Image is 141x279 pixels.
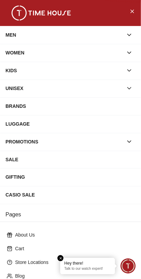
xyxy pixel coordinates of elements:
div: SALE [5,153,136,166]
div: MEN [5,29,123,41]
div: PROMOTIONS [5,136,123,148]
div: Chat Widget [121,259,136,274]
div: WOMEN [5,47,123,59]
p: Cart [15,245,131,252]
div: GIFTING [5,171,136,183]
button: Close Menu [127,5,138,16]
div: UNISEX [5,82,123,94]
p: Store Locations [15,259,131,266]
div: CASIO SALE [5,189,136,201]
img: ... [7,5,75,21]
p: About Us [15,232,131,239]
p: Talk to our watch expert! [64,267,111,272]
div: Hey there! [64,261,111,266]
div: KIDS [5,64,123,77]
em: Close tooltip [58,255,64,262]
div: LUGGAGE [5,118,136,130]
div: BRANDS [5,100,136,112]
